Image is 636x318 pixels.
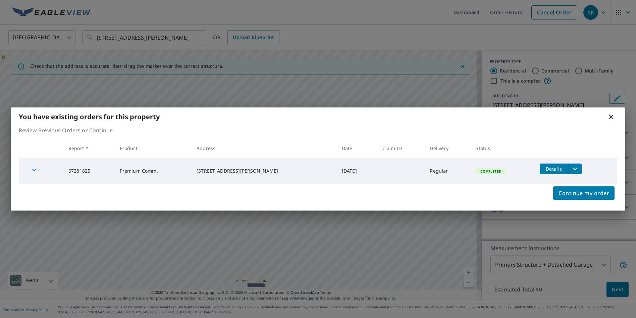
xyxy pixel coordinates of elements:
[377,138,425,158] th: Claim ID
[114,138,191,158] th: Product
[553,186,615,200] button: Continue my order
[114,158,191,184] td: Premium Comm.
[336,138,377,158] th: Date
[544,166,564,172] span: Details
[197,168,331,174] div: [STREET_ADDRESS][PERSON_NAME]
[336,158,377,184] td: [DATE]
[63,138,114,158] th: Report #
[191,138,336,158] th: Address
[568,164,582,174] button: filesDropdownBtn-67281825
[19,126,617,134] p: Review Previous Orders or Continue
[559,188,609,198] span: Continue my order
[540,164,568,174] button: detailsBtn-67281825
[19,112,160,121] b: You have existing orders for this property
[476,169,505,174] span: Completed
[470,138,534,158] th: Status
[424,138,470,158] th: Delivery
[424,158,470,184] td: Regular
[63,158,114,184] td: 67281825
